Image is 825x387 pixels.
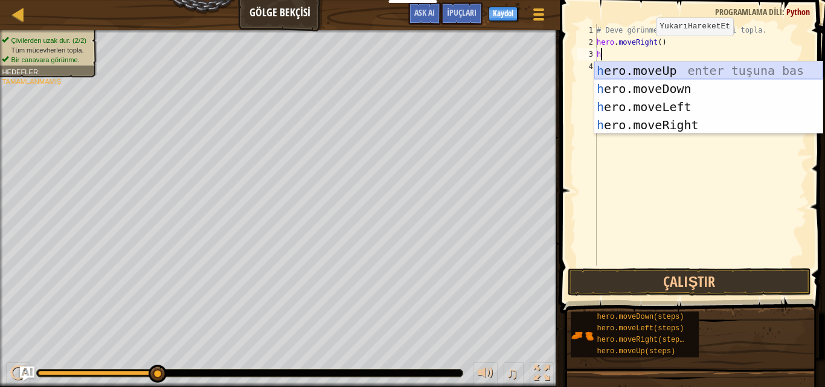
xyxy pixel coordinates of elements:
[597,313,684,321] span: hero.moveDown(steps)
[2,45,90,55] li: Tüm mücevherleri topla.
[577,60,597,72] div: 4
[11,56,80,63] span: Bir canavara görünme.
[408,2,441,25] button: Ask AI
[524,2,554,31] button: Oyun Menüsünü Göster
[6,362,30,387] button: Ctrl + P: Play
[660,22,730,31] code: YukarıHareketEt
[577,48,597,60] div: 3
[2,68,38,75] span: Hedefler
[2,36,90,45] li: Çivilerden uzak dur.
[473,362,498,387] button: Sesi ayarla
[20,366,34,381] button: Ask AI
[489,7,518,21] button: Kaydol
[530,362,554,387] button: Tam ekran değiştir
[577,36,597,48] div: 2
[506,364,518,382] span: ♫
[11,36,87,44] span: Çivilerden uzak dur. (2/2)
[568,268,811,296] button: Çalıştır
[11,46,84,54] span: Tüm mücevherleri topla.
[447,7,477,18] span: İpuçları
[597,336,688,344] span: hero.moveRight(steps)
[2,55,90,65] li: Bir canavara görünme.
[715,6,782,18] span: Programlama dili
[597,324,684,333] span: hero.moveLeft(steps)
[38,68,40,75] span: :
[597,347,675,356] span: hero.moveUp(steps)
[786,6,810,18] span: Python
[782,6,786,18] span: :
[571,324,594,347] img: portrait.png
[577,24,597,36] div: 1
[504,362,524,387] button: ♫
[414,7,435,18] span: Ask AI
[2,77,61,85] span: Tamamlanmamış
